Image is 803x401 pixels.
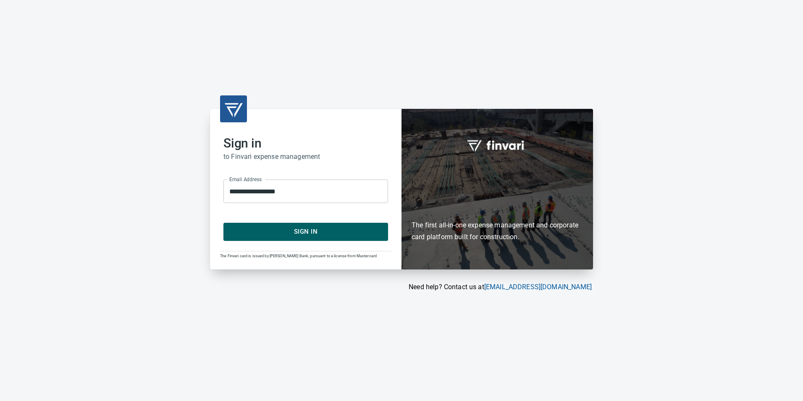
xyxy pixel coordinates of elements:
span: Sign In [233,226,379,237]
h6: to Finvari expense management [223,151,388,163]
button: Sign In [223,223,388,240]
img: fullword_logo_white.png [466,135,529,155]
img: transparent_logo.png [223,99,244,119]
div: Finvari [401,109,593,269]
p: Need help? Contact us at [210,282,592,292]
span: The Finvari card is issued by [PERSON_NAME] Bank, pursuant to a license from Mastercard [220,254,377,258]
h6: The first all-in-one expense management and corporate card platform built for construction. [412,171,583,243]
a: [EMAIL_ADDRESS][DOMAIN_NAME] [484,283,592,291]
h2: Sign in [223,136,388,151]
